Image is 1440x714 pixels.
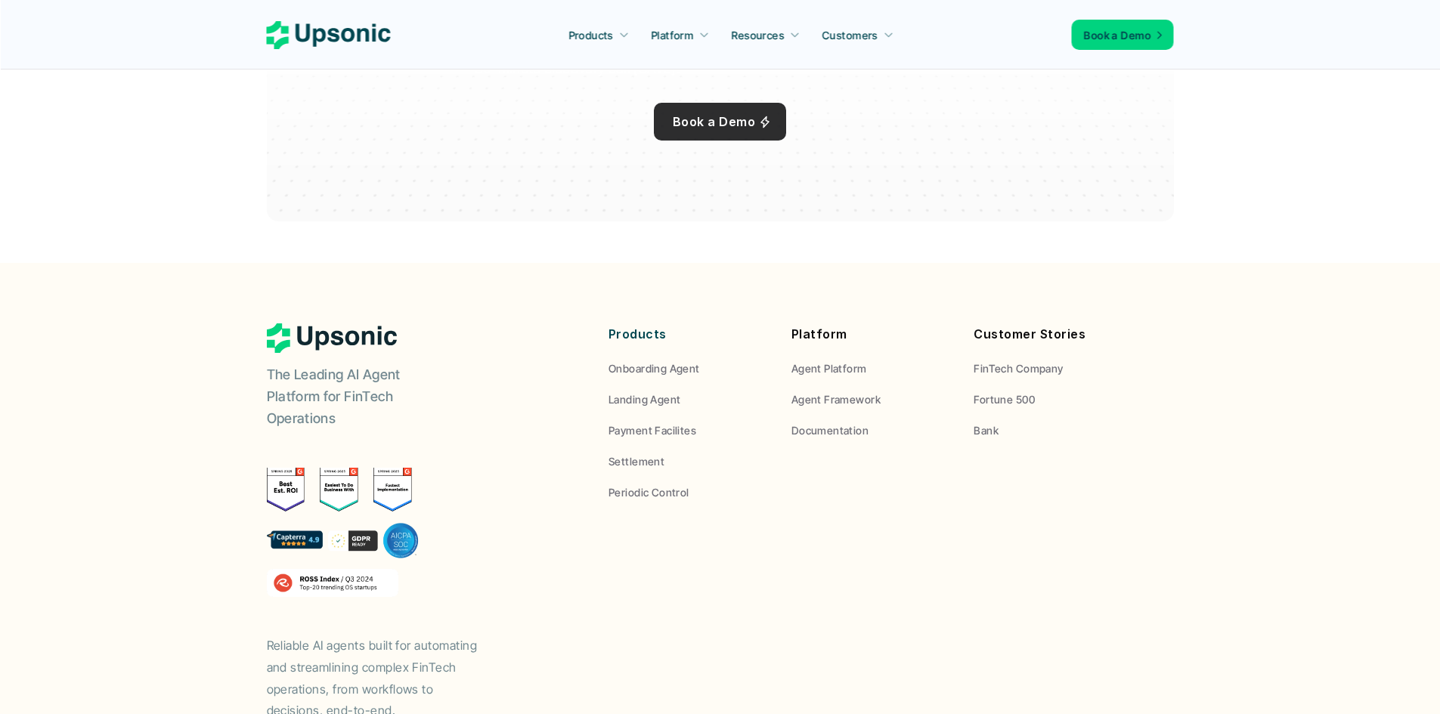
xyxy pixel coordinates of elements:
p: Landing Agent [609,391,680,407]
p: Settlement [609,453,664,469]
p: Customers [822,27,878,43]
p: Onboarding Agent [609,360,700,376]
a: Landing Agent [609,391,769,407]
p: Fortune 500 [974,391,1035,407]
a: Onboarding Agent [609,360,769,376]
a: Periodic Control [609,484,769,500]
p: Book a Demo [1084,27,1151,43]
p: Bank [974,422,999,438]
p: Book a Demo [673,110,755,132]
p: Agent Framework [791,391,881,407]
p: FinTech Company [974,360,1063,376]
p: Products [568,27,613,43]
p: Platform [651,27,693,43]
p: The Leading AI Agent Platform for FinTech Operations [267,364,456,429]
p: Platform [791,323,952,345]
a: Payment Facilites [609,422,769,438]
p: Products [609,323,769,345]
a: Products [559,21,638,48]
p: Resources [732,27,785,43]
a: Settlement [609,453,769,469]
p: Agent Platform [791,360,867,376]
a: Book a Demo [654,103,786,141]
p: Periodic Control [609,484,689,500]
p: Documentation [791,422,869,438]
p: Customer Stories [974,323,1134,345]
a: Documentation [791,422,952,438]
p: Payment Facilites [609,422,696,438]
